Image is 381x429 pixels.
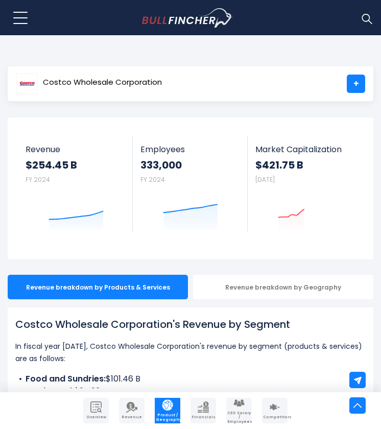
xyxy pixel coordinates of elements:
[248,135,362,232] a: Market Capitalization $421.75 B [DATE]
[347,75,365,93] a: +
[26,373,106,385] b: Food and Sundries:
[15,385,366,397] li: $34.22 B
[262,398,288,423] a: Company Competitors
[16,75,162,93] a: Costco Wholesale Corporation
[255,175,275,184] small: [DATE]
[190,398,216,423] a: Company Financials
[15,317,366,332] h1: Costco Wholesale Corporation's Revenue by Segment
[26,145,125,154] span: Revenue
[26,175,50,184] small: FY 2024
[193,275,373,299] div: Revenue breakdown by Geography
[8,275,188,299] div: Revenue breakdown by Products & Services
[26,158,125,172] strong: $254.45 B
[133,135,247,232] a: Employees 333,000 FY 2024
[142,8,252,28] a: Go to homepage
[18,135,133,232] a: Revenue $254.45 B FY 2024
[43,78,162,87] span: Costco Wholesale Corporation
[263,415,287,419] span: Competitors
[255,145,354,154] span: Market Capitalization
[227,411,251,424] span: CEO Salary / Employees
[84,415,108,419] span: Overview
[155,398,180,423] a: Company Product/Geography
[192,415,215,419] span: Financials
[26,385,74,397] b: Fresh Food:
[120,415,144,419] span: Revenue
[15,373,366,385] li: $101.46 B
[140,158,239,172] strong: 333,000
[83,398,109,423] a: Company Overview
[15,340,366,365] p: In fiscal year [DATE], Costco Wholesale Corporation's revenue by segment (products & services) ar...
[156,413,179,422] span: Product / Geography
[119,398,145,423] a: Company Revenue
[255,158,354,172] strong: $421.75 B
[226,398,252,423] a: Company Employees
[16,73,38,94] img: COST logo
[142,8,233,28] img: Bullfincher logo
[140,145,239,154] span: Employees
[140,175,165,184] small: FY 2024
